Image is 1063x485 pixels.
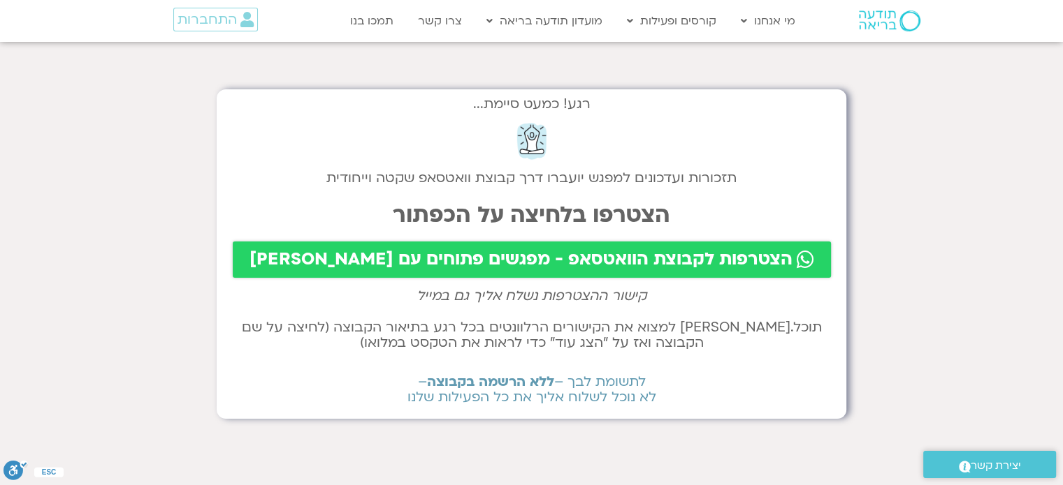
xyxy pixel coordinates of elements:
h2: רגע! כמעט סיימת... [231,103,832,105]
a: הצטרפות לקבוצת הוואטסאפ - מפגשים פתוחים עם [PERSON_NAME] [233,241,831,278]
span: התחברות [178,12,237,27]
span: הצטרפות לקבוצת הוואטסאפ - מפגשים פתוחים עם [PERSON_NAME] [250,250,793,269]
h2: תזכורות ועדכונים למפגש יועברו דרך קבוצת וואטסאפ שקטה וייחודית [231,170,832,186]
a: מי אנחנו [734,8,802,34]
img: תודעה בריאה [859,10,920,31]
a: יצירת קשר [923,451,1056,478]
h2: הצטרפו בלחיצה על הכפתור [231,202,832,227]
b: ללא הרשמה בקבוצה [427,373,554,391]
a: התחברות [173,8,258,31]
h2: תוכל.[PERSON_NAME] למצוא את הקישורים הרלוונטים בכל רגע בתיאור הקבוצה (לחיצה על שם הקבוצה ואז על ״... [231,320,832,350]
a: קורסים ופעילות [620,8,723,34]
span: יצירת קשר [971,456,1021,475]
h2: לתשומת לבך – – לא נוכל לשלוח אליך את כל הפעילות שלנו [231,374,832,405]
a: צרו קשר [411,8,469,34]
a: תמכו בנו [343,8,400,34]
h2: קישור ההצטרפות נשלח אליך גם במייל [231,288,832,304]
a: מועדון תודעה בריאה [479,8,609,34]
